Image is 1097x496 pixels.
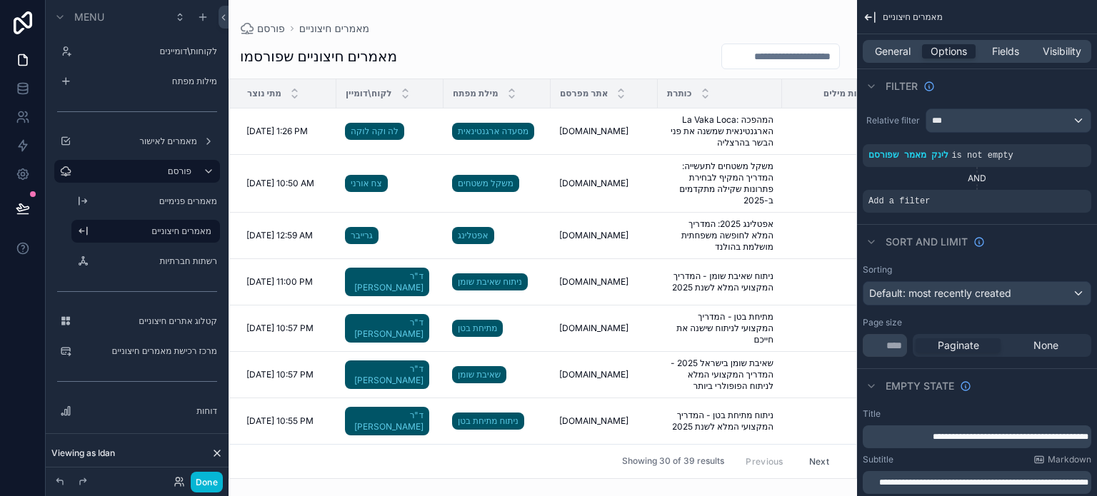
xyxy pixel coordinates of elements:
[863,471,1091,494] div: scrollable content
[191,472,223,492] button: Done
[799,450,839,472] button: Next
[351,363,424,386] span: ד"ר [PERSON_NAME]
[246,126,308,137] span: [DATE] 1:26 PM
[257,21,285,36] span: פורסם
[938,338,979,353] span: Paginate
[875,44,911,59] span: General
[74,10,104,24] span: Menu
[458,369,501,380] span: שאיבת שומן
[453,88,499,99] span: מילת מפתח
[559,126,628,137] span: [DOMAIN_NAME]
[351,410,424,432] span: ד"ר [PERSON_NAME]
[452,366,506,383] a: שאיבת שומן
[51,447,115,459] span: Viewing as Idan
[458,415,519,427] span: ניתוח מתיחת בטן
[823,88,868,99] span: כמות מילים
[559,178,628,189] span: [DOMAIN_NAME]
[452,320,503,337] a: מתיחת בטן
[951,151,1013,161] span: is not empty
[560,88,608,99] span: אתר מפרסם
[863,281,1091,305] button: Default: most recently created
[247,88,281,99] span: מתי נוצר
[346,88,392,99] span: לקוח\דומיין
[77,345,217,357] label: מרכז רכישת מאמרים חיצוניים
[240,21,285,36] a: פורסם
[77,136,197,147] a: מאמרים לאישור
[863,425,1091,448] div: scrollable content
[94,255,217,267] label: רשתות חברתיות
[559,415,628,427] span: [DOMAIN_NAME]
[94,196,217,207] label: מאמרים פנימיים
[868,151,948,161] span: לינק מאמר שפורסם
[458,178,514,189] span: משקל משטחים
[351,126,399,137] span: לה וקה לוקה
[246,230,313,241] span: [DATE] 12:59 AM
[791,369,886,380] span: 497
[1033,454,1091,465] a: Markdown
[77,76,217,87] label: מילות מפתח
[345,407,429,435] a: ד"ר [PERSON_NAME]
[94,226,211,237] label: מאמרים חיצוניים
[77,166,191,177] a: פורסם
[351,270,424,293] span: ד"ר [PERSON_NAME]
[791,323,886,334] span: 764
[246,178,314,189] span: [DATE] 10:50 AM
[886,79,918,93] span: Filter
[351,317,424,340] span: ד"ר [PERSON_NAME]
[559,369,628,380] span: [DOMAIN_NAME]
[559,323,628,334] span: [DOMAIN_NAME]
[666,358,773,392] span: שאיבת שומן בישראל 2025 - המדריך המקצועי המלא לניתוח הפופולרי ביותר
[345,123,404,140] a: לה וקה לוקה
[931,44,967,59] span: Options
[883,11,943,23] span: מאמרים חיצוניים
[246,276,313,288] span: [DATE] 11:00 PM
[452,273,528,290] a: ניתוח שאיבת שומן
[791,230,886,241] span: 443
[886,235,968,249] span: Sort And Limit
[458,276,522,288] span: ניתוח שאיבת שומן
[351,178,382,189] span: צח אורני
[345,175,388,192] a: צח אורני
[863,408,881,420] label: Title
[992,44,1019,59] span: Fields
[559,276,628,288] span: [DOMAIN_NAME]
[791,126,886,137] span: 330
[345,314,429,343] a: ד"ר [PERSON_NAME]
[666,218,773,253] span: אפטלינג 2025: המדריך המלא לחופשה משפחתית מושלמת בהולנד
[246,369,314,380] span: [DATE] 10:57 PM
[345,268,429,296] a: ד"ר [PERSON_NAME]
[458,126,529,137] span: מסעדה ארגנטינאית
[299,21,369,36] a: מאמרים חיצוניים
[886,379,954,393] span: Empty state
[791,415,886,427] span: 555
[246,323,314,334] span: [DATE] 10:57 PM
[458,230,489,241] span: אפטלינג
[77,315,217,327] label: קטלוג אתרים חיצוניים
[351,230,373,241] span: גרייבר
[240,46,397,66] h1: מאמרים חיצוניים שפורסמו
[77,46,217,57] label: לקוחות\דומיינים
[863,173,1091,184] div: AND
[1033,338,1058,353] span: None
[622,456,724,467] span: Showing 30 of 39 results
[246,415,314,427] span: [DATE] 10:55 PM
[452,123,534,140] a: מסעדה ארגנטינאית
[791,276,886,288] span: 218
[863,264,892,275] label: Sorting
[345,360,429,389] a: ד"ר [PERSON_NAME]
[869,287,1011,299] span: Default: most recently created
[345,227,379,244] a: גרייבר
[667,88,692,99] span: כותרת
[863,317,902,328] label: Page size
[666,161,773,206] span: משקל משטחים לתעשייה: המדריך המקיף לבחירת פתרונות שקילה מתקדמים ב-2025
[77,405,217,417] label: דוחות
[868,196,930,207] span: Add a filter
